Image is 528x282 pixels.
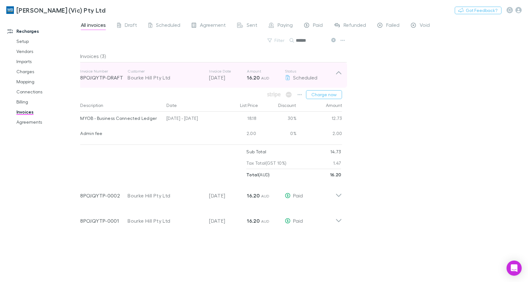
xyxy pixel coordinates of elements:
[80,127,161,140] div: Admin fee
[455,7,501,14] button: Got Feedback?
[156,22,180,30] span: Scheduled
[128,192,203,199] div: Bourke Hill Pty Ltd
[420,22,430,30] span: Void
[209,217,247,225] p: [DATE]
[386,22,399,30] span: Failed
[125,22,137,30] span: Draft
[306,90,342,99] button: Charge now
[75,206,347,231] div: 8POJQYTP-0001Bourke Hill Pty Ltd[DATE]16.20 AUDPaid
[246,169,270,180] p: ( AUD )
[10,56,84,67] a: Imports
[128,217,203,225] div: Bourke Hill Pty Ltd
[209,192,247,199] p: [DATE]
[16,6,105,14] h3: [PERSON_NAME] (Vic) Pty Ltd
[293,218,303,224] span: Paid
[10,46,84,56] a: Vendors
[128,74,203,81] div: Bourke Hill Pty Ltd
[297,127,342,142] div: 2.00
[344,22,366,30] span: Refunded
[259,112,297,127] div: 30%
[333,157,341,169] p: 1.47
[246,172,258,177] strong: Total
[10,97,84,107] a: Billing
[6,6,14,14] img: William Buck (Vic) Pty Ltd's Logo
[10,107,84,117] a: Invoices
[261,194,270,198] span: AUD
[293,74,317,80] span: Scheduled
[10,77,84,87] a: Mapping
[80,74,128,81] p: 8POJQYTP-DRAFT
[80,192,128,199] p: 8POJQYTP-0002
[80,217,128,225] p: 8POJQYTP-0001
[75,180,347,206] div: 8POJQYTP-0002Bourke Hill Pty Ltd[DATE]16.20 AUDPaid
[10,117,84,127] a: Agreements
[284,90,293,99] span: Available when invoice is finalised
[247,22,257,30] span: Sent
[80,112,161,125] div: MYOB - Business Connected Ledger
[221,112,259,127] div: 18.18
[246,157,286,169] p: Tax Total (GST 10%)
[247,69,285,74] p: Amount
[3,3,109,18] a: [PERSON_NAME] (Vic) Pty Ltd
[259,127,297,142] div: 0%
[1,26,84,36] a: Recharges
[247,74,260,81] strong: 16.20
[75,62,347,88] div: Invoice Number8POJQYTP-DRAFTCustomerBourke Hill Pty LtdInvoice Date[DATE]Amount16.20 AUDStatusSch...
[278,22,293,30] span: Paying
[128,69,203,74] p: Customer
[221,127,259,142] div: 2.00
[330,172,341,177] strong: 16.20
[285,69,335,74] p: Status
[261,219,270,224] span: AUD
[81,22,106,30] span: All invoices
[10,87,84,97] a: Connections
[297,112,342,127] div: 12.73
[507,261,522,276] div: Open Intercom Messenger
[293,192,303,198] span: Paid
[246,146,266,157] p: Sub Total
[264,37,288,44] button: Filter
[261,76,270,80] span: AUD
[247,218,260,224] strong: 16.20
[266,90,282,99] span: Available when invoice is finalised
[200,22,226,30] span: Agreement
[10,67,84,77] a: Charges
[80,69,128,74] p: Invoice Number
[10,36,84,46] a: Setup
[313,22,323,30] span: Paid
[209,74,247,81] p: [DATE]
[330,146,341,157] p: 14.73
[209,69,247,74] p: Invoice Date
[164,112,221,127] div: [DATE] - [DATE]
[247,192,260,199] strong: 16.20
